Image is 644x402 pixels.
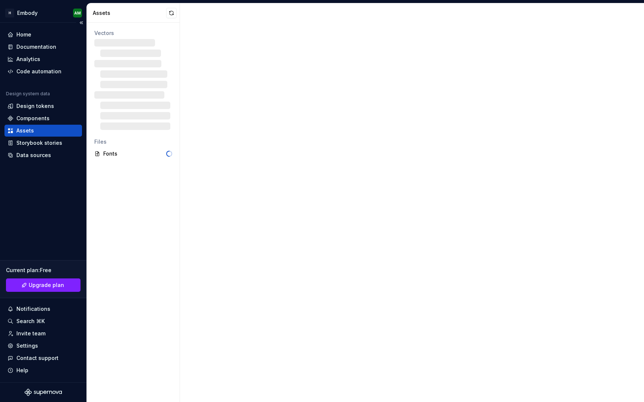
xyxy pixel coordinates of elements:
div: Storybook stories [16,139,62,147]
div: Home [16,31,31,38]
div: Assets [16,127,34,134]
button: Contact support [4,352,82,364]
div: Assets [93,9,166,17]
div: Design tokens [16,102,54,110]
div: Help [16,367,28,374]
div: Vectors [94,29,172,37]
a: Documentation [4,41,82,53]
div: Embody [17,9,38,17]
div: Settings [16,342,38,350]
button: Collapse sidebar [76,17,86,28]
div: Files [94,138,172,146]
a: Components [4,112,82,124]
a: Design tokens [4,100,82,112]
button: Help [4,364,82,376]
div: Analytics [16,55,40,63]
div: Notifications [16,305,50,313]
button: HEmbodyAM [1,5,85,21]
a: Settings [4,340,82,352]
div: Design system data [6,91,50,97]
div: Data sources [16,151,51,159]
div: Contact support [16,354,59,362]
a: Assets [4,125,82,137]
a: Upgrade plan [6,278,80,292]
div: H [5,9,14,17]
a: Invite team [4,328,82,339]
div: Fonts [103,150,166,157]
svg: Supernova Logo [25,389,62,396]
a: Data sources [4,149,82,161]
a: Storybook stories [4,137,82,149]
a: Code automation [4,66,82,77]
div: Code automation [16,68,61,75]
div: AM [74,10,81,16]
div: Invite team [16,330,45,337]
div: Documentation [16,43,56,51]
button: Notifications [4,303,82,315]
a: Home [4,29,82,41]
div: Current plan : Free [6,267,80,274]
span: Upgrade plan [29,281,64,289]
a: Analytics [4,53,82,65]
div: Components [16,115,50,122]
button: Search ⌘K [4,315,82,327]
div: Search ⌘K [16,318,45,325]
a: Fonts [91,148,175,160]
